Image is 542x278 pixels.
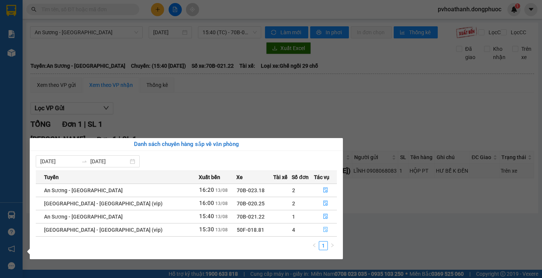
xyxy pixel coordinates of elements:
span: 13/08 [215,188,228,193]
button: file-done [314,211,337,223]
li: Previous Page [310,241,319,250]
a: 1 [319,242,327,250]
span: Tài xế [273,173,288,181]
span: 16:20 [199,187,214,193]
span: 4 [292,227,295,233]
span: to [81,158,87,164]
li: Next Page [328,241,337,250]
span: 15:30 [199,226,214,233]
input: Đến ngày [90,157,128,166]
span: [GEOGRAPHIC_DATA] - [GEOGRAPHIC_DATA] (vip) [44,201,163,207]
span: right [330,243,335,248]
span: file-done [323,187,328,193]
span: Số đơn [292,173,309,181]
span: 70B-023.18 [237,187,265,193]
span: An Sương - [GEOGRAPHIC_DATA] [44,187,123,193]
span: 13/08 [215,214,228,219]
span: 1 [292,214,295,220]
span: Xuất bến [199,173,220,181]
span: Tuyến [44,173,59,181]
span: [GEOGRAPHIC_DATA] - [GEOGRAPHIC_DATA] (vip) [44,227,163,233]
span: swap-right [81,158,87,164]
span: 50F-018.81 [237,227,264,233]
span: An Sương - [GEOGRAPHIC_DATA] [44,214,123,220]
button: file-done [314,197,337,210]
span: 2 [292,201,295,207]
span: Xe [236,173,243,181]
span: 13/08 [215,227,228,232]
button: file-done [314,184,337,196]
span: 15:40 [199,213,214,220]
span: 16:00 [199,200,214,207]
span: file-done [323,214,328,220]
span: file-done [323,227,328,233]
input: Từ ngày [40,157,78,166]
span: 70B-020.25 [237,201,265,207]
button: left [310,241,319,250]
li: 1 [319,241,328,250]
span: left [312,243,317,248]
span: Tác vụ [314,173,329,181]
button: right [328,241,337,250]
button: file-done [314,224,337,236]
span: 13/08 [215,201,228,206]
span: file-done [323,201,328,207]
span: 70B-021.22 [237,214,265,220]
span: 2 [292,187,295,193]
div: Danh sách chuyến hàng sắp về văn phòng [36,140,337,149]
